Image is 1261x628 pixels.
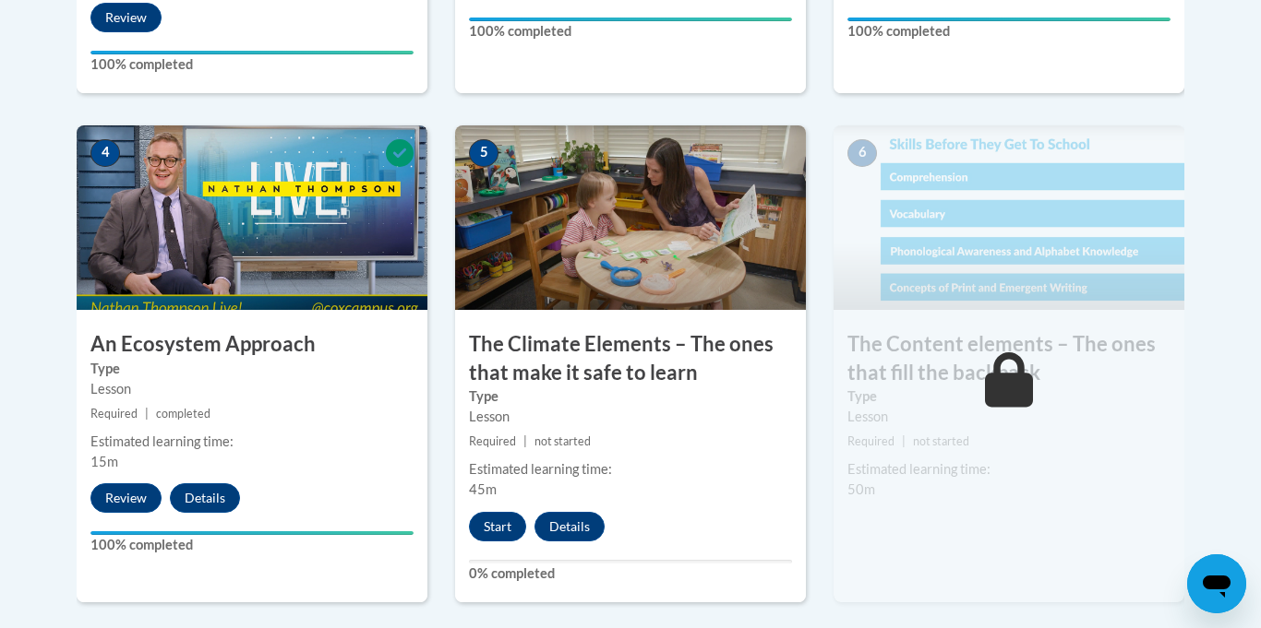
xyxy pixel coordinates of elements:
span: Required [469,434,516,448]
span: Required [90,407,138,421]
div: Lesson [469,407,792,427]
span: 15m [90,454,118,469]
label: Type [469,386,792,407]
span: | [902,434,906,448]
label: 100% completed [847,21,1171,41]
img: Course Image [834,125,1184,310]
div: Estimated learning time: [90,432,414,452]
div: Your progress [847,18,1171,21]
span: 6 [847,139,877,167]
label: Type [847,386,1171,407]
span: | [523,434,527,448]
h3: The Climate Elements – The ones that make it safe to learn [455,330,806,387]
div: Your progress [90,51,414,54]
div: Lesson [90,379,414,399]
img: Course Image [77,125,427,310]
button: Start [469,512,526,541]
button: Review [90,483,162,513]
h3: The Content elements – The ones that fill the backpack [834,330,1184,387]
label: Type [90,359,414,379]
img: Course Image [455,125,806,310]
span: | [145,407,149,421]
iframe: Button to launch messaging window [1187,554,1246,613]
span: Required [847,434,895,448]
div: Your progress [469,18,792,21]
div: Estimated learning time: [847,459,1171,480]
h3: An Ecosystem Approach [77,330,427,359]
label: 100% completed [90,54,414,75]
div: Lesson [847,407,1171,427]
button: Details [534,512,605,541]
label: 0% completed [469,563,792,584]
label: 100% completed [469,21,792,41]
span: 45m [469,481,497,497]
div: Your progress [90,531,414,535]
span: completed [156,407,210,421]
span: 5 [469,139,498,167]
span: not started [913,434,969,448]
span: 4 [90,139,120,167]
span: not started [534,434,591,448]
span: 50m [847,481,875,497]
div: Estimated learning time: [469,459,792,480]
button: Review [90,3,162,32]
button: Details [170,483,240,513]
label: 100% completed [90,535,414,555]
